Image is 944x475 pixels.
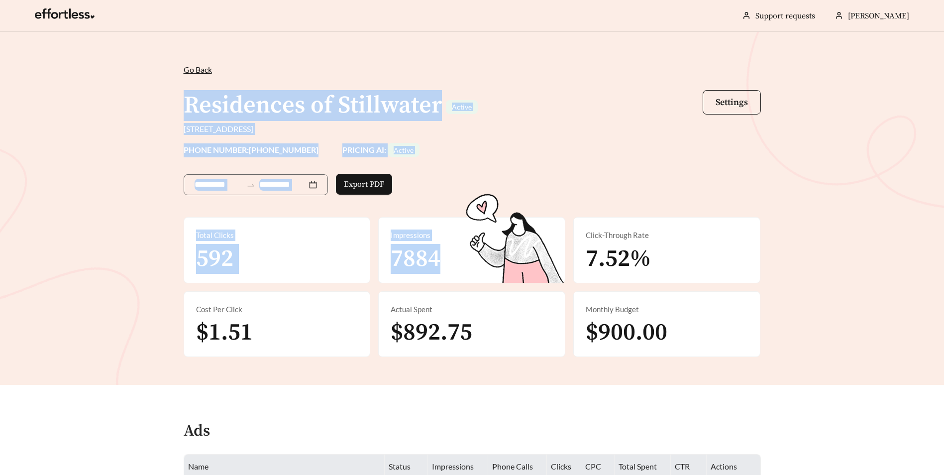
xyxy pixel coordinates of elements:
div: [STREET_ADDRESS] [184,123,761,135]
div: Cost Per Click [196,304,358,315]
span: CTR [675,462,690,471]
span: $892.75 [391,318,472,348]
h1: Residences of Stillwater [184,91,442,120]
a: Support requests [755,11,815,21]
span: [PERSON_NAME] [848,11,909,21]
span: Go Back [184,65,212,74]
span: to [246,180,255,189]
span: 7.52% [586,244,651,274]
span: CPC [585,462,601,471]
span: Active [394,146,414,154]
div: Monthly Budget [586,304,748,315]
span: 7884 [391,244,440,274]
div: Actual Spent [391,304,553,315]
span: $1.51 [196,318,253,348]
h4: Ads [184,423,210,440]
div: Click-Through Rate [586,230,748,241]
div: Total Clicks [196,230,358,241]
strong: PRICING AI: [342,145,420,154]
span: Settings [716,97,748,108]
span: 592 [196,244,233,274]
span: $900.00 [586,318,667,348]
span: Export PDF [344,178,384,190]
button: Export PDF [336,174,392,195]
span: swap-right [246,181,255,190]
button: Settings [703,90,761,115]
div: Impressions [391,230,553,241]
span: Active [452,103,472,111]
strong: PHONE NUMBER: [PHONE_NUMBER] [184,145,318,154]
